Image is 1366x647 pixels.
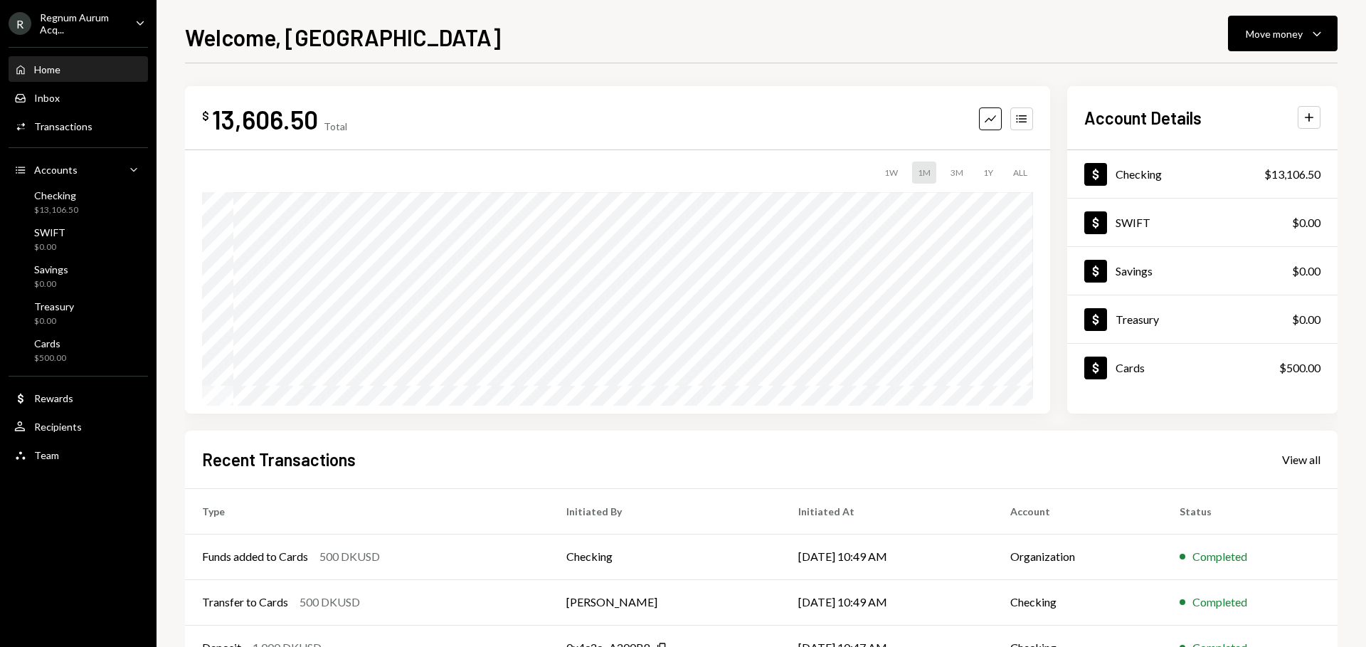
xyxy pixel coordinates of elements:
[978,162,999,184] div: 1Y
[1067,150,1338,198] a: Checking$13,106.50
[1067,199,1338,246] a: SWIFT$0.00
[34,226,65,238] div: SWIFT
[34,315,74,327] div: $0.00
[1264,166,1320,183] div: $13,106.50
[1282,453,1320,467] div: View all
[202,448,356,471] h2: Recent Transactions
[879,162,904,184] div: 1W
[9,185,148,219] a: Checking$13,106.50
[9,385,148,411] a: Rewards
[9,12,31,35] div: R
[912,162,936,184] div: 1M
[1116,167,1162,181] div: Checking
[1282,451,1320,467] a: View all
[781,488,992,534] th: Initiated At
[319,548,380,565] div: 500 DKUSD
[34,204,78,216] div: $13,106.50
[1192,594,1247,611] div: Completed
[9,85,148,110] a: Inbox
[1292,311,1320,328] div: $0.00
[34,278,68,290] div: $0.00
[1192,548,1247,565] div: Completed
[781,579,992,625] td: [DATE] 10:49 AM
[34,352,66,364] div: $500.00
[34,241,65,253] div: $0.00
[185,23,501,51] h1: Welcome, [GEOGRAPHIC_DATA]
[549,488,781,534] th: Initiated By
[202,109,209,123] div: $
[993,534,1163,579] td: Organization
[34,189,78,201] div: Checking
[9,157,148,182] a: Accounts
[202,594,288,611] div: Transfer to Cards
[9,222,148,256] a: SWIFT$0.00
[34,449,59,461] div: Team
[9,113,148,139] a: Transactions
[1228,16,1338,51] button: Move money
[185,488,549,534] th: Type
[549,579,781,625] td: [PERSON_NAME]
[9,442,148,468] a: Team
[9,56,148,82] a: Home
[34,263,68,275] div: Savings
[34,421,82,433] div: Recipients
[549,534,781,579] td: Checking
[993,579,1163,625] td: Checking
[993,488,1163,534] th: Account
[1279,359,1320,377] div: $500.00
[1067,295,1338,343] a: Treasury$0.00
[34,63,60,75] div: Home
[9,333,148,367] a: Cards$500.00
[202,548,308,565] div: Funds added to Cards
[9,259,148,293] a: Savings$0.00
[1067,247,1338,295] a: Savings$0.00
[1163,488,1338,534] th: Status
[1007,162,1033,184] div: ALL
[34,337,66,349] div: Cards
[34,300,74,312] div: Treasury
[34,164,78,176] div: Accounts
[212,103,318,135] div: 13,606.50
[1246,26,1303,41] div: Move money
[1067,344,1338,391] a: Cards$500.00
[34,120,92,132] div: Transactions
[1116,312,1159,326] div: Treasury
[34,92,60,104] div: Inbox
[781,534,992,579] td: [DATE] 10:49 AM
[9,414,148,439] a: Recipients
[40,11,124,36] div: Regnum Aurum Acq...
[1116,216,1150,229] div: SWIFT
[945,162,969,184] div: 3M
[300,594,360,611] div: 500 DKUSD
[1084,106,1202,130] h2: Account Details
[1116,361,1145,374] div: Cards
[34,392,73,404] div: Rewards
[1116,264,1153,278] div: Savings
[1292,214,1320,231] div: $0.00
[1292,263,1320,280] div: $0.00
[324,120,347,132] div: Total
[9,296,148,330] a: Treasury$0.00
